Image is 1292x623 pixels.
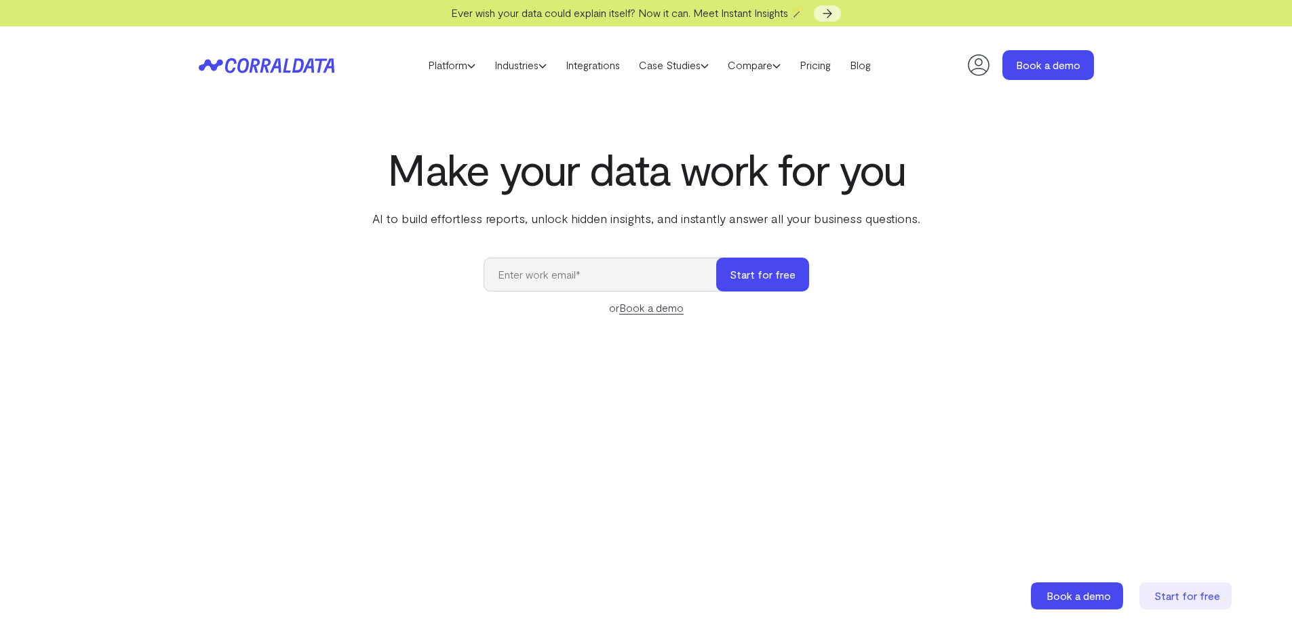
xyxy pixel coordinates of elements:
[484,300,809,316] div: or
[485,55,556,75] a: Industries
[451,6,804,19] span: Ever wish your data could explain itself? Now it can. Meet Instant Insights 🪄
[718,55,790,75] a: Compare
[484,258,730,292] input: Enter work email*
[1031,582,1126,609] a: Book a demo
[1154,589,1220,602] span: Start for free
[619,301,684,315] a: Book a demo
[1139,582,1234,609] a: Start for free
[370,144,923,193] h1: Make your data work for you
[1046,589,1111,602] span: Book a demo
[840,55,880,75] a: Blog
[1002,50,1094,80] a: Book a demo
[418,55,485,75] a: Platform
[629,55,718,75] a: Case Studies
[716,258,809,292] button: Start for free
[370,209,923,227] p: AI to build effortless reports, unlock hidden insights, and instantly answer all your business qu...
[790,55,840,75] a: Pricing
[556,55,629,75] a: Integrations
